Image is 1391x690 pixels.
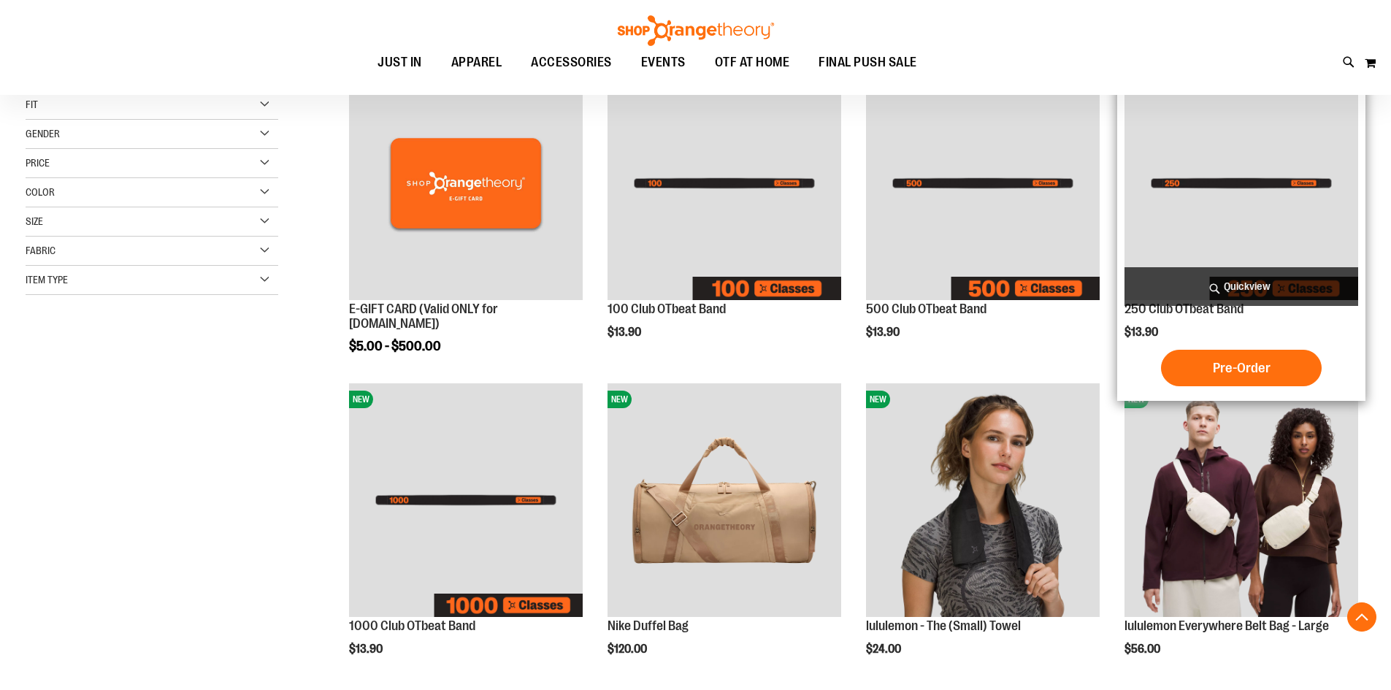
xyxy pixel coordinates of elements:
a: OTF AT HOME [700,46,805,80]
a: lululemon Everywhere Belt Bag - LargeNEW [1124,383,1358,619]
span: EVENTS [641,46,686,79]
a: 1000 Club OTbeat Band [349,618,475,633]
a: Image of 250 Club OTbeat BandNEW [1124,66,1358,302]
div: product [859,59,1107,369]
span: Color [26,186,55,198]
a: 250 Club OTbeat Band [1124,302,1244,316]
span: NEW [866,391,890,408]
span: Size [26,215,43,227]
a: Image of 100 Club OTbeat BandNEW [608,66,841,302]
span: Fabric [26,245,55,256]
img: Image of 100 Club OTbeat Band [608,66,841,300]
img: lululemon Everywhere Belt Bag - Large [1124,383,1358,617]
a: lululemon Everywhere Belt Bag - Large [1124,618,1329,633]
img: Shop Orangetheory [616,15,776,46]
span: $24.00 [866,643,903,656]
a: E-GIFT CARD (Valid ONLY for [DOMAIN_NAME]) [349,302,498,331]
img: E-GIFT CARD (Valid ONLY for ShopOrangetheory.com) [349,66,583,300]
a: 500 Club OTbeat Band [866,302,986,316]
span: $13.90 [349,643,385,656]
a: ACCESSORIES [516,46,626,80]
span: $13.90 [1124,326,1160,339]
button: Pre-Order [1161,350,1322,386]
a: APPAREL [437,46,517,80]
div: product [342,376,590,686]
img: Image of 1000 Club OTbeat Band [349,383,583,617]
span: Fit [26,99,38,110]
a: FINAL PUSH SALE [804,46,932,80]
span: Gender [26,128,60,139]
div: product [600,59,848,369]
a: Nike Duffel BagNEW [608,383,841,619]
a: Image of 1000 Club OTbeat BandNEW [349,383,583,619]
img: Image of 250 Club OTbeat Band [1124,66,1358,300]
img: Image of 500 Club OTbeat Band [866,66,1100,300]
span: FINAL PUSH SALE [819,46,917,79]
a: E-GIFT CARD (Valid ONLY for ShopOrangetheory.com)NEW [349,66,583,302]
span: JUST IN [378,46,422,79]
span: OTF AT HOME [715,46,790,79]
a: lululemon - The (Small) TowelNEW [866,383,1100,619]
a: EVENTS [626,46,700,80]
span: $56.00 [1124,643,1162,656]
a: Quickview [1124,267,1358,306]
div: product [342,59,590,390]
span: NEW [608,391,632,408]
a: 100 Club OTbeat Band [608,302,726,316]
a: JUST IN [363,46,437,79]
span: $120.00 [608,643,649,656]
span: ACCESSORIES [531,46,612,79]
span: Price [26,157,50,169]
span: $13.90 [866,326,902,339]
a: Image of 500 Club OTbeat BandNEW [866,66,1100,302]
img: lululemon - The (Small) Towel [866,383,1100,617]
button: Back To Top [1347,602,1376,632]
div: product [1117,59,1365,401]
span: $5.00 - $500.00 [349,339,441,353]
span: APPAREL [451,46,502,79]
span: Item Type [26,274,68,285]
span: $13.90 [608,326,643,339]
a: Nike Duffel Bag [608,618,689,633]
img: Nike Duffel Bag [608,383,841,617]
span: NEW [349,391,373,408]
span: Pre-Order [1213,360,1271,376]
a: lululemon - The (Small) Towel [866,618,1021,633]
